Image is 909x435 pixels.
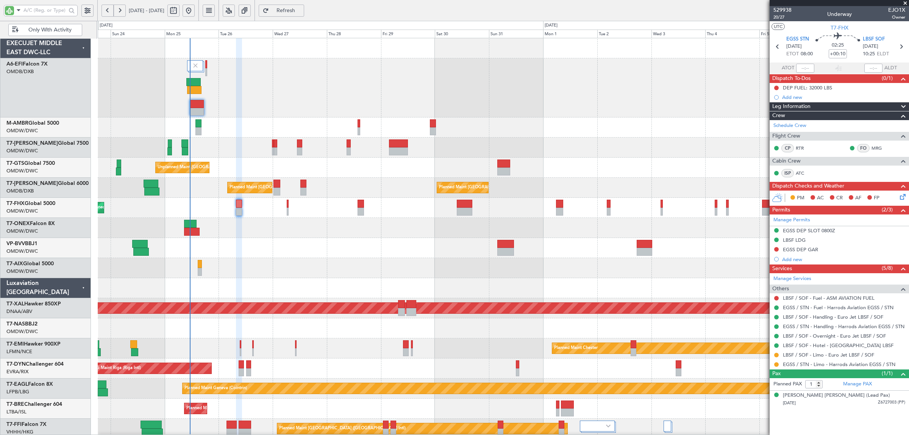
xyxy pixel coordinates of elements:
[786,43,802,50] span: [DATE]
[796,64,814,73] input: --:--
[20,27,80,33] span: Only With Activity
[6,127,38,134] a: OMDW/DWC
[773,6,792,14] span: 529938
[6,328,38,335] a: OMDW/DWC
[6,241,25,246] span: VP-BVV
[6,120,59,126] a: M-AMBRGlobal 5000
[783,400,796,406] span: [DATE]
[782,94,905,100] div: Add new
[435,30,489,39] div: Sat 30
[259,5,304,17] button: Refresh
[6,221,30,226] span: T7-ONEX
[863,36,885,43] span: LBSF SOF
[882,264,893,272] span: (5/8)
[801,50,813,58] span: 08:00
[772,74,811,83] span: Dispatch To-Dos
[6,228,38,235] a: OMDW/DWC
[781,144,794,152] div: CP
[90,363,141,374] div: AOG Maint Riga (Riga Intl)
[6,422,22,427] span: T7-FFI
[772,264,792,273] span: Services
[6,261,23,266] span: T7-AIX
[129,7,164,14] span: [DATE] - [DATE]
[651,30,706,39] div: Wed 3
[772,369,781,378] span: Pax
[878,399,905,406] span: Z6727003 (PP)
[6,61,48,67] a: A6-EFIFalcon 7X
[6,208,38,214] a: OMDW/DWC
[773,122,806,130] a: Schedule Crew
[606,424,611,427] img: arrow-gray.svg
[772,111,785,120] span: Crew
[796,145,813,152] a: RTR
[796,170,813,177] a: ATC
[827,10,852,18] div: Underway
[6,188,34,194] a: OMDB/DXB
[165,30,219,39] div: Mon 25
[273,30,327,39] div: Wed 27
[783,304,893,311] a: EGSS / STN - Fuel - Harrods Aviation EGSS / STN
[6,308,32,315] a: DNAA/ABV
[884,64,897,72] span: ALDT
[783,314,883,320] a: LBSF / SOF - Handling - Euro Jet LBSF / SOF
[772,157,801,166] span: Cabin Crew
[230,182,356,193] div: Planned Maint [GEOGRAPHIC_DATA] ([GEOGRAPHIC_DATA] Intl)
[6,241,37,246] a: VP-BVVBBJ1
[783,342,893,349] a: LBSF / SOF - Hotel - [GEOGRAPHIC_DATA] LBSF
[270,8,301,13] span: Refresh
[6,201,55,206] a: T7-FHXGlobal 5000
[863,43,878,50] span: [DATE]
[6,221,55,226] a: T7-ONEXFalcon 8X
[6,147,38,154] a: OMDW/DWC
[184,383,247,394] div: Planned Maint Geneva (Cointrin)
[782,64,794,72] span: ATOT
[773,216,810,224] a: Manage Permits
[882,206,893,214] span: (2/3)
[6,341,61,347] a: T7-EMIHawker 900XP
[772,182,844,191] span: Dispatch Checks and Weather
[6,382,28,387] span: T7-EAGL
[863,50,875,58] span: 10:25
[772,285,789,293] span: Others
[158,162,252,173] div: Unplanned Maint [GEOGRAPHIC_DATA] (Seletar)
[797,194,804,202] span: PM
[786,50,799,58] span: ETOT
[857,144,870,152] div: FO
[783,323,904,330] a: EGSS / STN - Handling - Harrods Aviation EGSS / STN
[439,182,565,193] div: Planned Maint [GEOGRAPHIC_DATA] ([GEOGRAPHIC_DATA] Intl)
[6,348,32,355] a: LFMN/NCE
[6,161,24,166] span: T7-GTS
[6,301,24,307] span: T7-XAL
[773,380,802,388] label: Planned PAX
[6,321,25,327] span: T7-NAS
[6,361,26,367] span: T7-DYN
[6,402,62,407] a: T7-BREChallenger 604
[783,295,875,301] a: LBSF / SOF - Fuel - ASM AVIATION FUEL
[888,14,905,20] span: Owner
[772,132,800,141] span: Flight Crew
[8,24,82,36] button: Only With Activity
[882,74,893,82] span: (0/1)
[6,422,47,427] a: T7-FFIFalcon 7X
[783,84,832,91] div: DEP FUEL: 32000 LBS
[381,30,435,39] div: Fri 29
[6,61,23,67] span: A6-EFI
[817,194,824,202] span: AC
[6,120,28,126] span: M-AMBR
[6,167,38,174] a: OMDW/DWC
[874,194,879,202] span: FP
[872,145,889,152] a: MRG
[772,206,790,214] span: Permits
[554,343,598,354] div: Planned Maint Chester
[705,30,759,39] div: Thu 4
[6,301,61,307] a: T7-XALHawker 850XP
[6,181,58,186] span: T7-[PERSON_NAME]
[836,194,843,202] span: CR
[882,369,893,377] span: (1/1)
[783,352,874,358] a: LBSF / SOF - Limo - Euro Jet LBSF / SOF
[855,194,861,202] span: AF
[186,403,278,414] div: Planned Maint Warsaw ([GEOGRAPHIC_DATA])
[279,423,406,434] div: Planned Maint [GEOGRAPHIC_DATA] ([GEOGRAPHIC_DATA] Intl)
[782,256,905,263] div: Add new
[6,388,29,395] a: LFPB/LBG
